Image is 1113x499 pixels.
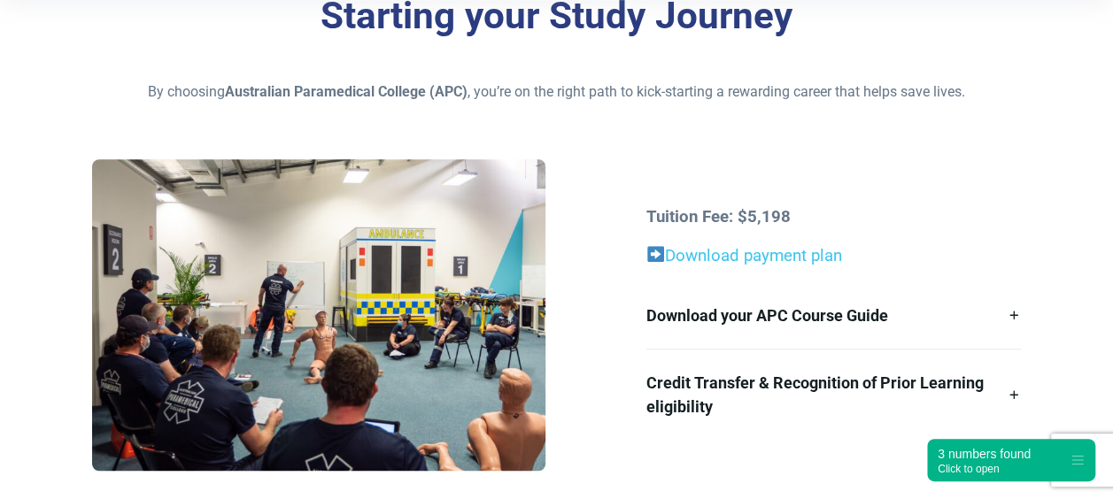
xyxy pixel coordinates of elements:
[225,83,468,100] strong: Australian Paramedical College (APC)
[646,207,791,226] strong: Tuition Fee: $5,198
[646,349,1021,440] a: Credit Transfer & Recognition of Prior Learning eligibility
[646,282,1021,349] a: Download your APC Course Guide
[665,246,842,265] a: Download payment plan
[92,81,1020,103] p: By choosing , you’re on the right path to kick-starting a rewarding career that helps save lives.
[647,246,664,263] img: ➡️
